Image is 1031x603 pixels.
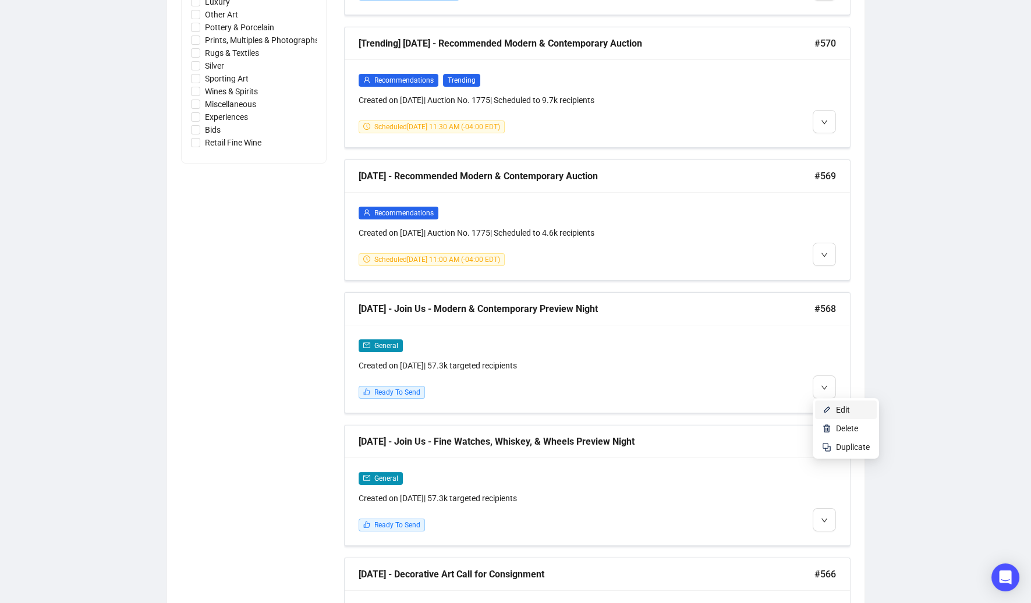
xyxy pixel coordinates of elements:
span: Pottery & Porcelain [200,21,279,34]
span: Edit [836,405,850,414]
div: [DATE] - Decorative Art Call for Consignment [359,567,814,581]
img: svg+xml;base64,PHN2ZyB4bWxucz0iaHR0cDovL3d3dy53My5vcmcvMjAwMC9zdmciIHdpZHRoPSIyNCIgaGVpZ2h0PSIyNC... [822,442,831,452]
div: Created on [DATE] | Auction No. 1775 | Scheduled to 9.7k recipients [359,94,715,107]
span: Miscellaneous [200,98,261,111]
div: Open Intercom Messenger [991,563,1019,591]
span: Silver [200,59,229,72]
div: [Trending] [DATE] - Recommended Modern & Contemporary Auction [359,36,814,51]
span: Recommendations [374,209,434,217]
span: Retail Fine Wine [200,136,266,149]
span: Other Art [200,8,243,21]
img: svg+xml;base64,PHN2ZyB4bWxucz0iaHR0cDovL3d3dy53My5vcmcvMjAwMC9zdmciIHhtbG5zOnhsaW5rPSJodHRwOi8vd3... [822,405,831,414]
span: Bids [200,123,225,136]
span: Trending [443,74,480,87]
span: user [363,76,370,83]
div: Created on [DATE] | 57.3k targeted recipients [359,492,715,505]
div: [DATE] - Join Us - Fine Watches, Whiskey, & Wheels Preview Night [359,434,814,449]
span: like [363,521,370,528]
span: Experiences [200,111,253,123]
span: Sporting Art [200,72,253,85]
span: like [363,388,370,395]
span: clock-circle [363,123,370,130]
span: down [821,251,828,258]
span: Scheduled [DATE] 11:30 AM (-04:00 EDT) [374,123,500,131]
span: mail [363,474,370,481]
div: [DATE] - Join Us - Modern & Contemporary Preview Night [359,301,814,316]
span: Rugs & Textiles [200,47,264,59]
span: mail [363,342,370,349]
a: [DATE] - Join Us - Modern & Contemporary Preview Night#568mailGeneralCreated on [DATE]| 57.3k tar... [344,292,851,413]
span: Scheduled [DATE] 11:00 AM (-04:00 EDT) [374,256,500,264]
span: #566 [814,567,836,581]
div: [DATE] - Recommended Modern & Contemporary Auction [359,169,814,183]
span: down [821,119,828,126]
span: Ready To Send [374,521,420,529]
div: Created on [DATE] | 57.3k targeted recipients [359,359,715,372]
a: [DATE] - Recommended Modern & Contemporary Auction#569userRecommendationsCreated on [DATE]| Aucti... [344,159,851,281]
span: down [821,384,828,391]
span: Wines & Spirits [200,85,263,98]
span: #568 [814,301,836,316]
span: clock-circle [363,256,370,263]
span: Prints, Multiples & Photographs [200,34,324,47]
span: down [821,517,828,524]
a: [Trending] [DATE] - Recommended Modern & Contemporary Auction#570userRecommendationsTrendingCreat... [344,27,851,148]
span: #569 [814,169,836,183]
span: Duplicate [836,442,870,452]
span: user [363,209,370,216]
span: #570 [814,36,836,51]
img: svg+xml;base64,PHN2ZyB4bWxucz0iaHR0cDovL3d3dy53My5vcmcvMjAwMC9zdmciIHhtbG5zOnhsaW5rPSJodHRwOi8vd3... [822,424,831,433]
span: General [374,342,398,350]
span: Ready To Send [374,388,420,396]
span: Delete [836,424,858,433]
span: Recommendations [374,76,434,84]
span: General [374,474,398,483]
div: Created on [DATE] | Auction No. 1775 | Scheduled to 4.6k recipients [359,226,715,239]
a: [DATE] - Join Us - Fine Watches, Whiskey, & Wheels Preview Night#567mailGeneralCreated on [DATE]|... [344,425,851,546]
